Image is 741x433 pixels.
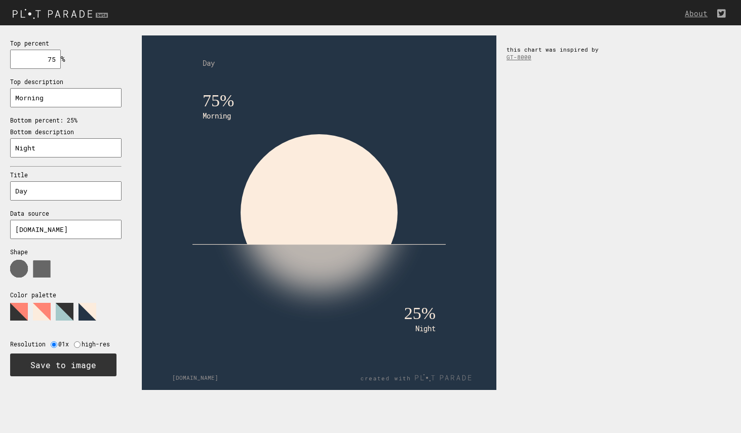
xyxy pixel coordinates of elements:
[10,116,122,124] p: Bottom percent: 25%
[685,9,713,18] a: About
[58,340,74,348] label: @1x
[203,58,215,68] text: Day
[10,40,122,47] p: Top percent
[10,248,122,256] p: Shape
[10,353,116,376] button: Save to image
[172,374,218,381] text: [DOMAIN_NAME]
[10,171,122,179] p: Title
[496,35,618,71] div: this chart was inspired by
[10,340,51,348] label: Resolution
[10,210,122,217] p: Data source
[82,340,115,348] label: high-res
[404,304,436,323] text: 25%
[10,128,122,136] p: Bottom description
[203,91,234,110] text: 75%
[415,324,436,333] text: Night
[203,111,231,121] text: Morning
[10,291,122,299] p: Color palette
[506,53,531,61] a: GT-8000
[10,78,122,86] p: Top description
